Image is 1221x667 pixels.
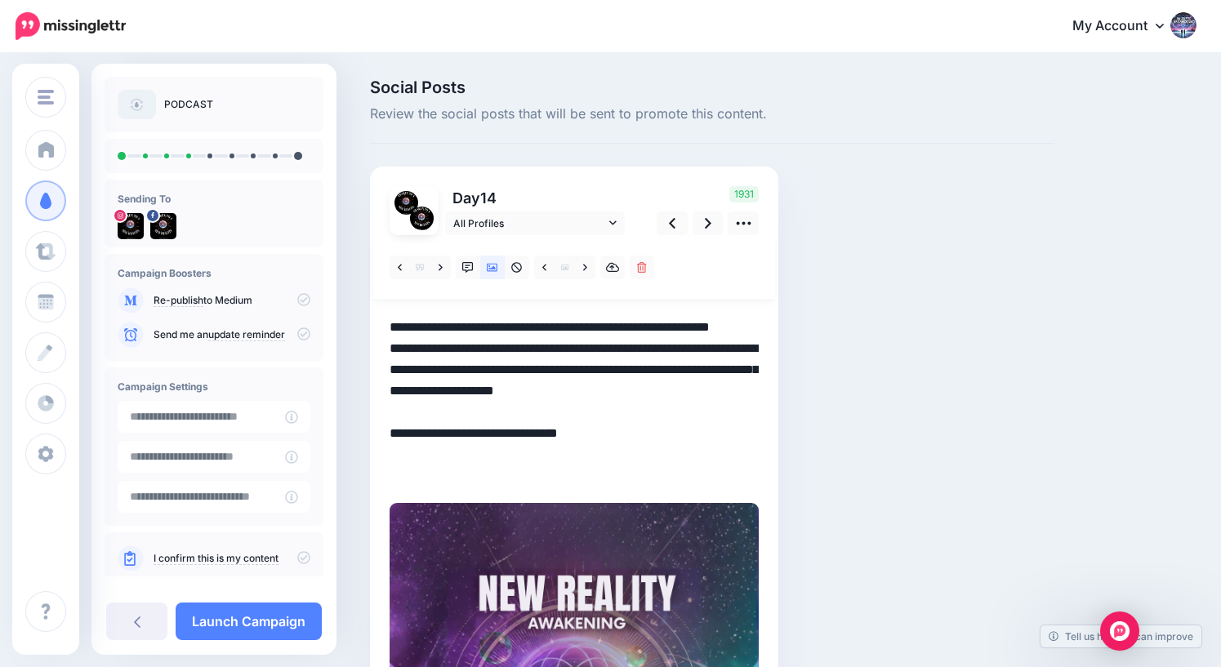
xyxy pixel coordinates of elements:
[118,90,156,119] img: article-default-image-icon.png
[150,213,176,239] img: 472753704_10160185472851537_7242961054534619338_n-bsa151758.jpg
[729,186,759,202] span: 1931
[410,207,434,230] img: 472753704_10160185472851537_7242961054534619338_n-bsa151758.jpg
[370,104,1054,125] span: Review the social posts that will be sent to promote this content.
[1041,625,1201,647] a: Tell us how we can improve
[370,79,1054,96] span: Social Posts
[445,211,625,235] a: All Profiles
[118,193,310,205] h4: Sending To
[154,294,203,307] a: Re-publish
[394,191,418,215] img: 472449953_1281368356257536_7554451743400192894_n-bsa151736.jpg
[16,12,126,40] img: Missinglettr
[480,189,497,207] span: 14
[118,267,310,279] h4: Campaign Boosters
[118,213,144,239] img: 472449953_1281368356257536_7554451743400192894_n-bsa151736.jpg
[154,293,310,308] p: to Medium
[154,552,279,565] a: I confirm this is my content
[445,186,627,210] p: Day
[208,328,285,341] a: update reminder
[118,380,310,393] h4: Campaign Settings
[1100,611,1139,651] div: Open Intercom Messenger
[164,96,213,113] p: PODCAST
[1056,7,1196,47] a: My Account
[38,90,54,104] img: menu.png
[453,215,605,232] span: All Profiles
[154,327,310,342] p: Send me an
